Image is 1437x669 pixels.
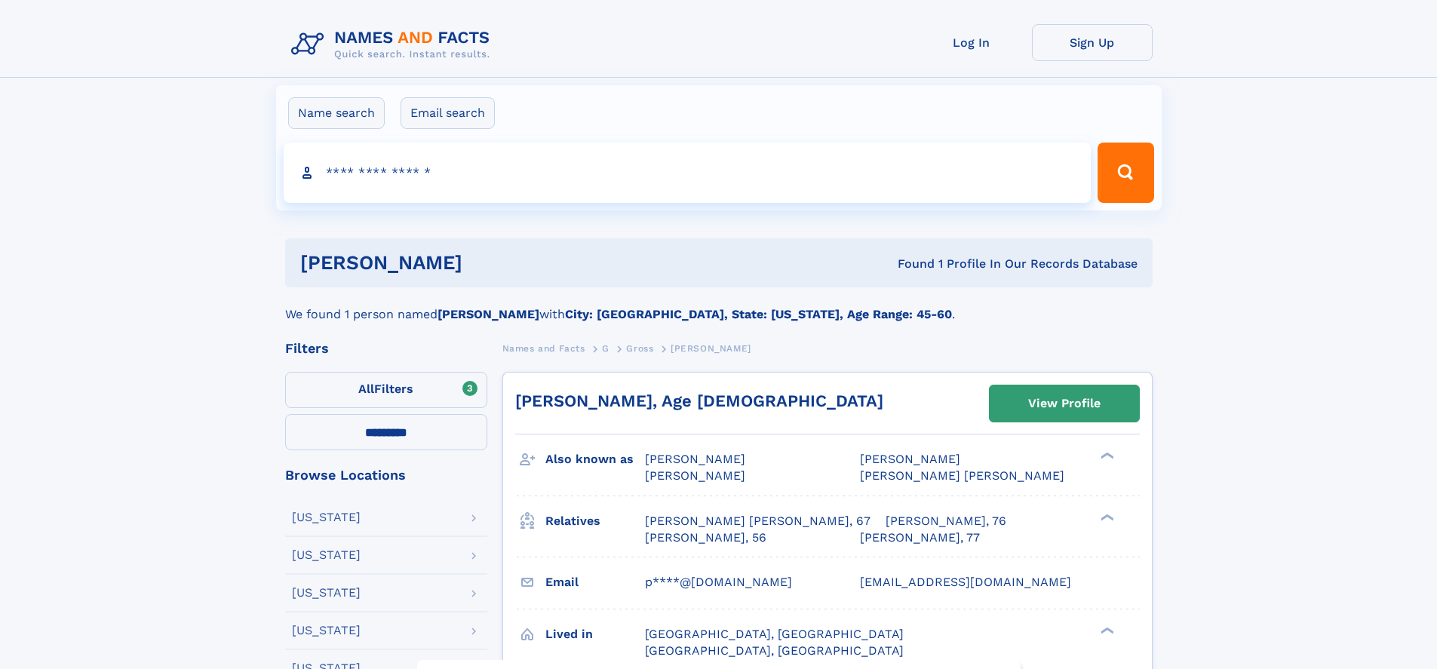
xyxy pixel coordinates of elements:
[626,339,653,358] a: Gross
[1098,143,1153,203] button: Search Button
[285,468,487,482] div: Browse Locations
[626,343,653,354] span: Gross
[860,575,1071,589] span: [EMAIL_ADDRESS][DOMAIN_NAME]
[645,627,904,641] span: [GEOGRAPHIC_DATA], [GEOGRAPHIC_DATA]
[860,529,980,546] a: [PERSON_NAME], 77
[515,391,883,410] a: [PERSON_NAME], Age [DEMOGRAPHIC_DATA]
[502,339,585,358] a: Names and Facts
[602,339,609,358] a: G
[1028,386,1101,421] div: View Profile
[1097,451,1115,461] div: ❯
[645,643,904,658] span: [GEOGRAPHIC_DATA], [GEOGRAPHIC_DATA]
[438,307,539,321] b: [PERSON_NAME]
[990,385,1139,422] a: View Profile
[911,24,1032,61] a: Log In
[1097,625,1115,635] div: ❯
[645,529,766,546] a: [PERSON_NAME], 56
[671,343,751,354] span: [PERSON_NAME]
[285,287,1153,324] div: We found 1 person named with .
[860,452,960,466] span: [PERSON_NAME]
[545,447,645,472] h3: Also known as
[545,508,645,534] h3: Relatives
[565,307,952,321] b: City: [GEOGRAPHIC_DATA], State: [US_STATE], Age Range: 45-60
[602,343,609,354] span: G
[292,511,361,523] div: [US_STATE]
[358,382,374,396] span: All
[545,569,645,595] h3: Email
[288,97,385,129] label: Name search
[1097,512,1115,522] div: ❯
[645,468,745,483] span: [PERSON_NAME]
[285,372,487,408] label: Filters
[1032,24,1153,61] a: Sign Up
[285,342,487,355] div: Filters
[886,513,1006,529] a: [PERSON_NAME], 76
[292,625,361,637] div: [US_STATE]
[300,253,680,272] h1: [PERSON_NAME]
[860,468,1064,483] span: [PERSON_NAME] [PERSON_NAME]
[285,24,502,65] img: Logo Names and Facts
[645,513,870,529] a: [PERSON_NAME] [PERSON_NAME], 67
[401,97,495,129] label: Email search
[292,587,361,599] div: [US_STATE]
[284,143,1092,203] input: search input
[680,256,1138,272] div: Found 1 Profile In Our Records Database
[545,621,645,647] h3: Lived in
[292,549,361,561] div: [US_STATE]
[645,452,745,466] span: [PERSON_NAME]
